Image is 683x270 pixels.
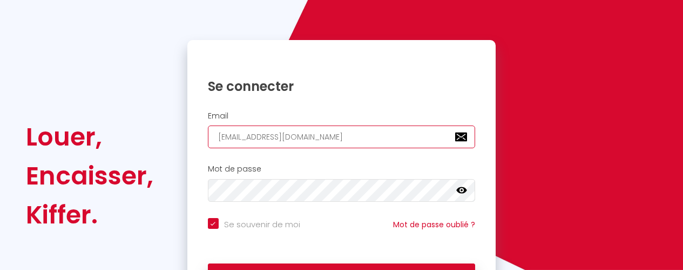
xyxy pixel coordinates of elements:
[208,126,476,148] input: Ton Email
[208,78,476,95] h1: Se connecter
[26,156,153,195] div: Encaisser,
[26,195,153,234] div: Kiffer.
[208,111,476,121] h2: Email
[26,117,153,156] div: Louer,
[208,164,476,174] h2: Mot de passe
[393,219,475,230] a: Mot de passe oublié ?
